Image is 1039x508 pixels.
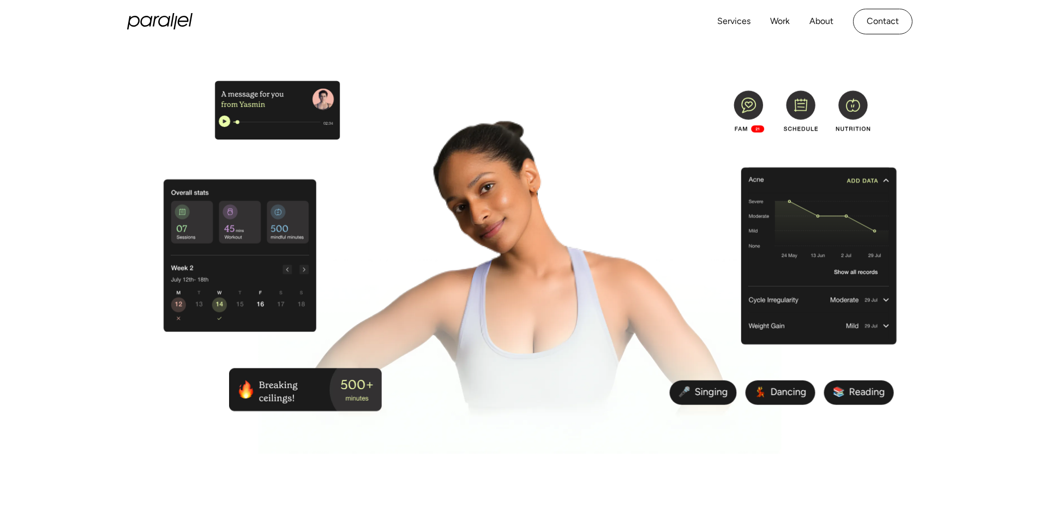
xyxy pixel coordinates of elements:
[754,385,766,400] div: 💃
[809,14,833,29] a: About
[853,9,912,34] a: Contact
[717,14,750,29] a: Services
[770,385,806,400] div: Dancing
[770,14,790,29] a: Work
[849,385,885,400] div: Reading
[694,385,728,400] div: Singing
[678,385,690,400] div: 🎤
[832,385,844,400] div: 📚
[127,13,193,29] a: home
